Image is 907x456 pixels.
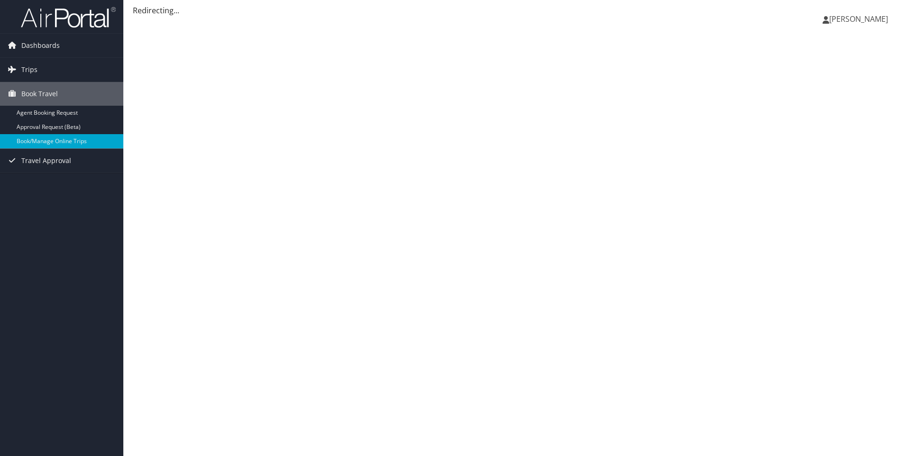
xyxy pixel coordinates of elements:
[823,5,898,33] a: [PERSON_NAME]
[829,14,888,24] span: [PERSON_NAME]
[133,5,898,16] div: Redirecting...
[21,6,116,28] img: airportal-logo.png
[21,58,37,82] span: Trips
[21,34,60,57] span: Dashboards
[21,82,58,106] span: Book Travel
[21,149,71,173] span: Travel Approval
